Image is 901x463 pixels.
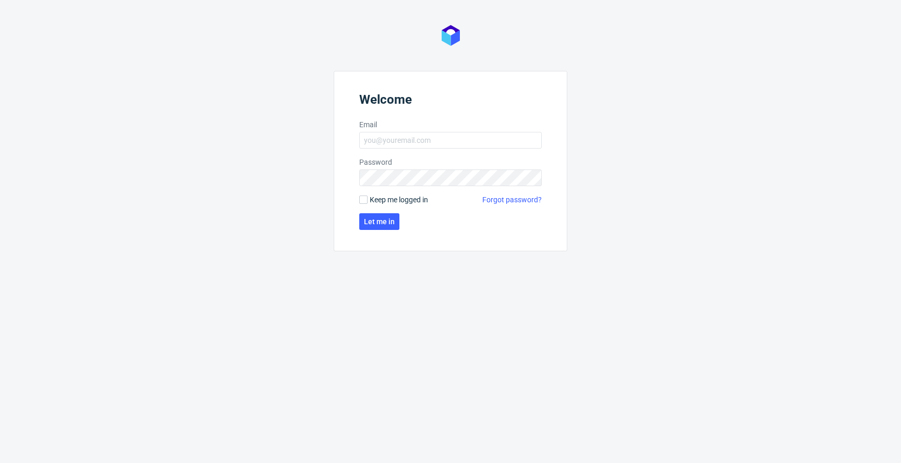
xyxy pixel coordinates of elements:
input: you@youremail.com [359,132,542,149]
a: Forgot password? [482,194,542,205]
header: Welcome [359,92,542,111]
label: Password [359,157,542,167]
button: Let me in [359,213,399,230]
label: Email [359,119,542,130]
span: Let me in [364,218,395,225]
span: Keep me logged in [370,194,428,205]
